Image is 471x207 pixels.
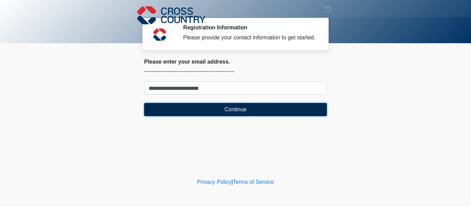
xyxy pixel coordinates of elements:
[144,58,327,65] h2: Please enter your email address.
[144,103,327,116] button: Continue
[197,179,232,185] a: Privacy Policy
[183,34,317,42] div: Please provide your contact information to get started.
[233,179,274,185] a: Terms of Service
[231,179,233,185] a: |
[149,24,170,45] img: Agent Avatar
[137,5,206,25] img: Cross Country Logo
[144,68,327,76] p: ~~~~~~~~~~~~~~~~~~~~~~~~~~~~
